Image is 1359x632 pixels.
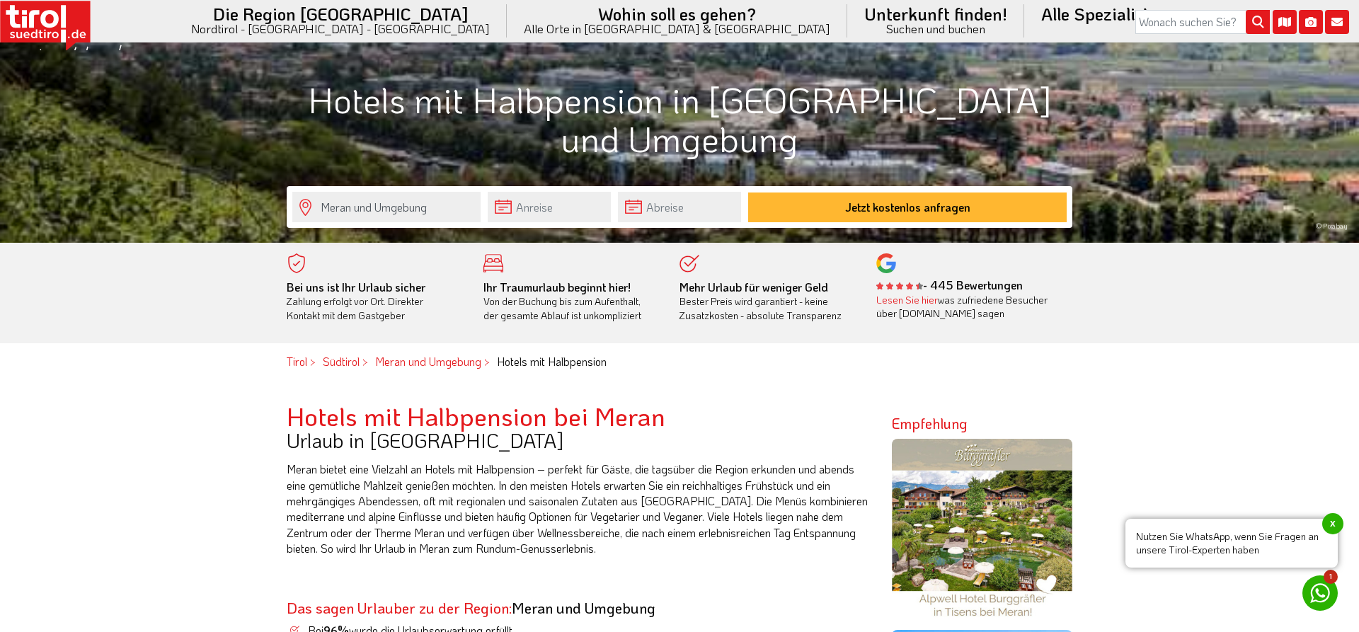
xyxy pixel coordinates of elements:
[1135,10,1270,34] input: Wonach suchen Sie?
[679,280,855,323] div: Bester Preis wird garantiert - keine Zusatzkosten - absolute Transparenz
[287,598,512,617] span: Das sagen Urlauber zu der Region:
[287,430,871,452] h3: Urlaub in [GEOGRAPHIC_DATA]
[892,439,1072,619] img: burggraefler.jpg
[1299,10,1323,34] i: Fotogalerie
[524,23,830,35] small: Alle Orte in [GEOGRAPHIC_DATA] & [GEOGRAPHIC_DATA]
[618,192,741,222] input: Abreise
[292,192,481,222] input: Wo soll's hingehen?
[679,280,828,294] b: Mehr Urlaub für weniger Geld
[488,192,611,222] input: Anreise
[1322,513,1343,534] span: x
[497,354,607,369] em: Hotels mit Halbpension
[1325,10,1349,34] i: Kontakt
[287,280,462,323] div: Zahlung erfolgt vor Ort. Direkter Kontakt mit dem Gastgeber
[876,293,938,306] a: Lesen Sie hier
[864,23,1007,35] small: Suchen und buchen
[287,402,871,430] h2: Hotels mit Halbpension bei Meran
[483,280,659,323] div: Von der Buchung bis zum Aufenthalt, der gesamte Ablauf ist unkompliziert
[191,23,490,35] small: Nordtirol - [GEOGRAPHIC_DATA] - [GEOGRAPHIC_DATA]
[1125,519,1338,568] span: Nutzen Sie WhatsApp, wenn Sie Fragen an unsere Tirol-Experten haben
[375,354,481,369] a: Meran und Umgebung
[1302,575,1338,611] a: 1 Nutzen Sie WhatsApp, wenn Sie Fragen an unsere Tirol-Experten habenx
[748,193,1067,222] button: Jetzt kostenlos anfragen
[287,280,425,294] b: Bei uns ist Ihr Urlaub sicher
[892,414,968,432] strong: Empfehlung
[287,354,307,369] a: Tirol
[1324,570,1338,584] span: 1
[287,80,1072,158] h1: Hotels mit Halbpension in [GEOGRAPHIC_DATA] und Umgebung
[1273,10,1297,34] i: Karte öffnen
[876,293,1052,321] div: was zufriedene Besucher über [DOMAIN_NAME] sagen
[287,461,871,556] p: Meran bietet eine Vielzahl an Hotels mit Halbpension – perfekt für Gäste, die tagsüber die Region...
[876,277,1023,292] b: - 445 Bewertungen
[483,280,631,294] b: Ihr Traumurlaub beginnt hier!
[287,599,871,616] h3: Meran und Umgebung
[323,354,360,369] a: Südtirol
